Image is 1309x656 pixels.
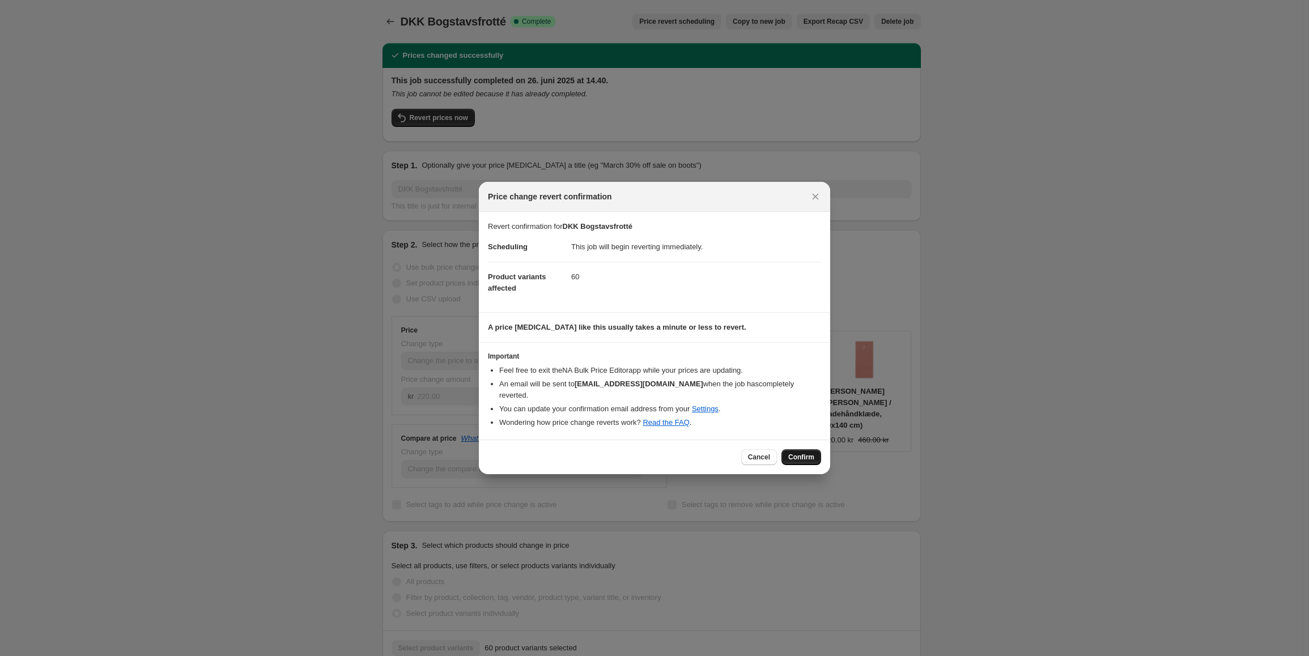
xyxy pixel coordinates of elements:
dd: 60 [571,262,821,292]
button: Confirm [781,449,821,465]
b: A price [MEDICAL_DATA] like this usually takes a minute or less to revert. [488,323,746,331]
b: [EMAIL_ADDRESS][DOMAIN_NAME] [575,380,703,388]
h3: Important [488,352,821,361]
button: Cancel [741,449,777,465]
span: Scheduling [488,242,528,251]
li: You can update your confirmation email address from your . [499,403,821,415]
span: Product variants affected [488,272,546,292]
span: Price change revert confirmation [488,191,612,202]
span: Confirm [788,453,814,462]
p: Revert confirmation for [488,221,821,232]
a: Read the FAQ [643,418,689,427]
b: DKK Bogstavsfrotté [563,222,633,231]
li: An email will be sent to when the job has completely reverted . [499,378,821,401]
span: Cancel [748,453,770,462]
dd: This job will begin reverting immediately. [571,232,821,262]
li: Feel free to exit the NA Bulk Price Editor app while your prices are updating. [499,365,821,376]
button: Close [807,189,823,205]
a: Settings [692,404,719,413]
li: Wondering how price change reverts work? . [499,417,821,428]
